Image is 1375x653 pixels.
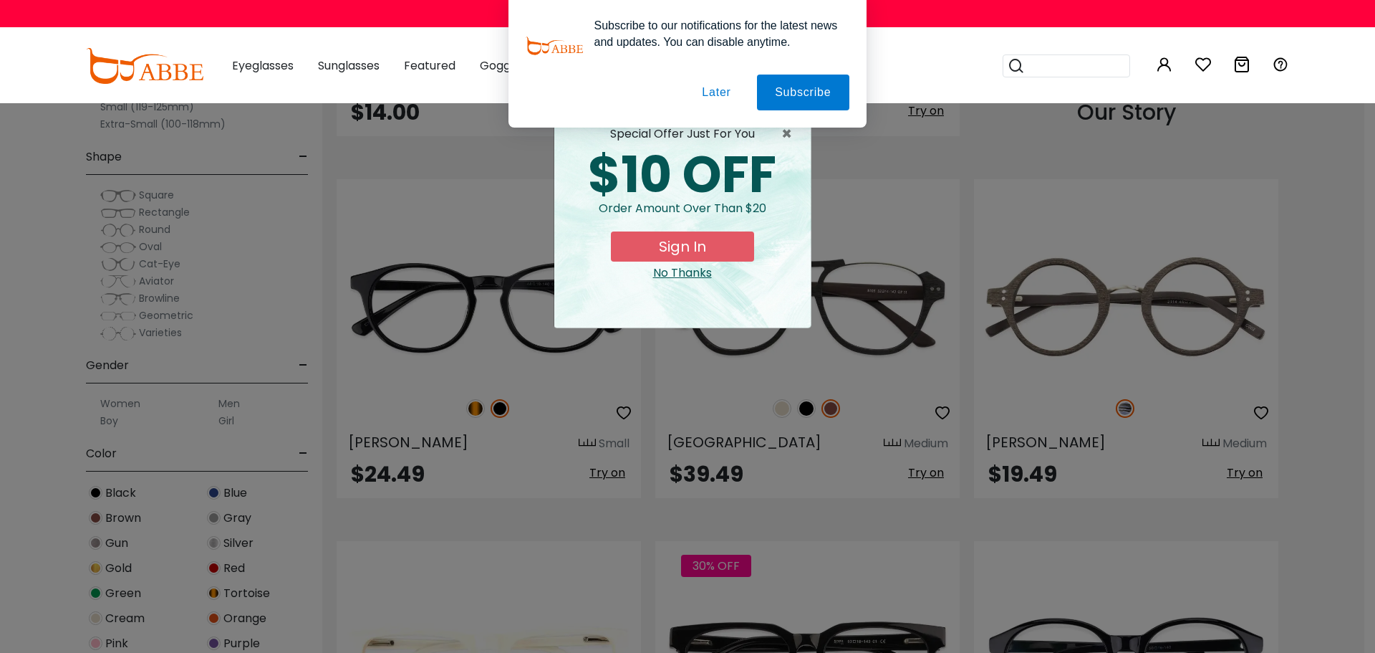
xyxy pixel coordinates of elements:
[566,125,799,143] div: special offer just for you
[566,150,799,200] div: $10 OFF
[781,125,799,143] button: Close
[566,264,799,282] div: Close
[758,75,849,110] button: Subscribe
[566,200,799,232] div: Order amount over than $20
[583,17,849,50] div: Subscribe to our notifications for the latest news and updates. You can disable anytime.
[526,17,583,75] img: notification icon
[781,125,799,143] span: ×
[611,232,754,262] button: Sign In
[685,75,749,110] button: Later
